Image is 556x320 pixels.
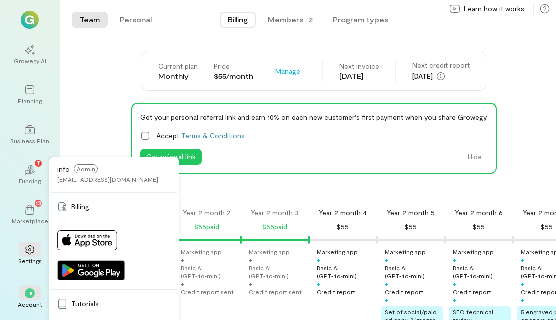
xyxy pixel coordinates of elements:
div: $55 [473,221,485,233]
div: $55/month [214,71,253,81]
a: Growegy AI [12,37,48,73]
div: Year 2 month 3 [251,208,299,218]
a: Tutorials [51,294,177,314]
a: Marketplace [12,197,48,233]
img: Get it on Google Play [57,260,125,280]
div: Year 2 month 4 [319,208,367,218]
button: Get referral link [140,149,202,165]
button: Manage [269,63,306,79]
span: Manage [275,66,300,76]
a: Settings [12,237,48,273]
div: + [317,256,320,264]
div: Year 2 month 5 [387,208,435,218]
span: 13 [36,198,41,207]
div: + [453,296,456,304]
div: [EMAIL_ADDRESS][DOMAIN_NAME] [57,175,158,183]
button: Personal [112,12,160,28]
div: [DATE] [339,71,379,81]
div: + [521,296,524,304]
div: Marketing app [385,248,426,256]
div: + [453,256,456,264]
div: Basic AI (GPT‑4o‑mini) [249,264,307,280]
div: $55 paid [194,221,219,233]
div: Price [214,61,253,71]
div: Year 2 month 6 [455,208,503,218]
div: Settings [18,257,42,265]
div: + [453,280,456,288]
span: Tutorials [71,299,171,309]
div: Funding [19,177,41,185]
div: Next credit report [412,60,470,70]
div: Basic AI (GPT‑4o‑mini) [181,264,239,280]
div: Credit report [317,288,355,296]
div: Planning [18,97,42,105]
div: Credit report sent [181,288,234,296]
div: Members · 2 [268,15,313,25]
span: 7 [37,158,40,167]
div: + [521,256,524,264]
div: Credit report [453,288,491,296]
div: Marketing app [181,248,222,256]
span: info [57,165,70,173]
div: Account [18,300,42,308]
div: Basic AI (GPT‑4o‑mini) [385,264,443,280]
div: Marketplace [12,217,48,225]
div: Current plan [158,61,198,71]
span: Learn how it works [464,4,524,14]
div: Marketing app [453,248,494,256]
a: Billing [51,197,177,217]
div: Credit report [385,288,423,296]
div: + [385,280,388,288]
a: Business Plan [12,117,48,153]
div: Basic AI (GPT‑4o‑mini) [317,264,375,280]
div: Business Plan [10,137,49,145]
img: Download on App Store [57,230,117,250]
div: $55 [337,221,349,233]
div: Next invoice [339,61,379,71]
div: + [317,280,320,288]
div: + [521,280,524,288]
div: $55 [541,221,553,233]
div: Year 2 month 2 [183,208,231,218]
div: Growegy AI [14,57,46,65]
button: Hide [462,149,488,165]
div: Marketing app [317,248,358,256]
div: + [249,280,252,288]
div: Get your personal referral link and earn 10% on each new customer's first payment when you share ... [140,112,488,122]
button: Members · 2 [260,12,321,28]
button: Billing [220,12,256,28]
div: + [181,256,184,264]
div: [DATE] [412,70,470,82]
div: + [249,256,252,264]
div: Monthly [158,71,198,81]
a: Terms & Conditions [181,131,245,140]
span: Billing [228,15,248,25]
div: Marketing app [249,248,290,256]
div: $55 paid [262,221,287,233]
div: + [181,280,184,288]
div: $55 [405,221,417,233]
span: Admin [74,164,98,173]
span: Accept [156,130,245,141]
div: + [385,256,388,264]
div: + [385,296,388,304]
button: Program types [325,12,396,28]
span: Billing [71,202,171,212]
button: Team [72,12,108,28]
a: Funding [12,157,48,193]
div: *Account [12,280,48,316]
div: Basic AI (GPT‑4o‑mini) [453,264,511,280]
div: Credit report sent [249,288,302,296]
div: Plan benefits [72,190,552,200]
a: Planning [12,77,48,113]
